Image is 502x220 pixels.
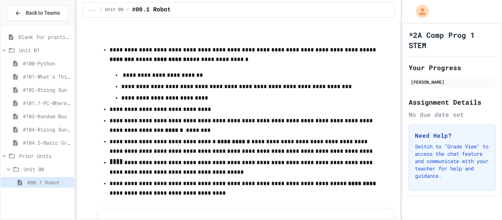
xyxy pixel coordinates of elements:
[132,6,171,14] span: #00.1 Robot
[408,3,431,20] div: My Account
[99,7,102,13] span: /
[26,9,60,17] span: Back to Teams
[409,97,495,107] h2: Assignment Details
[23,139,71,147] span: #104.5-Basic Graphics Review
[27,178,71,186] span: #00.1 Robot
[23,126,71,133] span: #104-Rising Sun Plus
[18,33,71,41] span: Blank for practice
[409,62,495,73] h2: Your Progress
[23,112,71,120] span: #103-Random Box
[7,5,68,21] button: Back to Teams
[23,86,71,94] span: #102-Rising Sun
[409,110,495,119] div: No due date set
[415,131,489,140] h3: Need Help?
[126,7,129,13] span: /
[19,152,71,160] span: Prior Units
[23,99,71,107] span: #101.1-PC-Where am I?
[19,46,71,54] span: Unit 01
[89,7,97,13] span: ...
[105,7,123,13] span: Unit 00
[411,79,493,85] div: [PERSON_NAME]
[23,73,71,80] span: #101-What's This ??
[415,143,489,180] p: Switch to "Grade View" to access the chat feature and communicate with your teacher for help and ...
[409,30,495,50] h1: *2A Comp Prog 1 STEM
[24,165,71,173] span: Unit 00
[23,59,71,67] span: #100-Python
